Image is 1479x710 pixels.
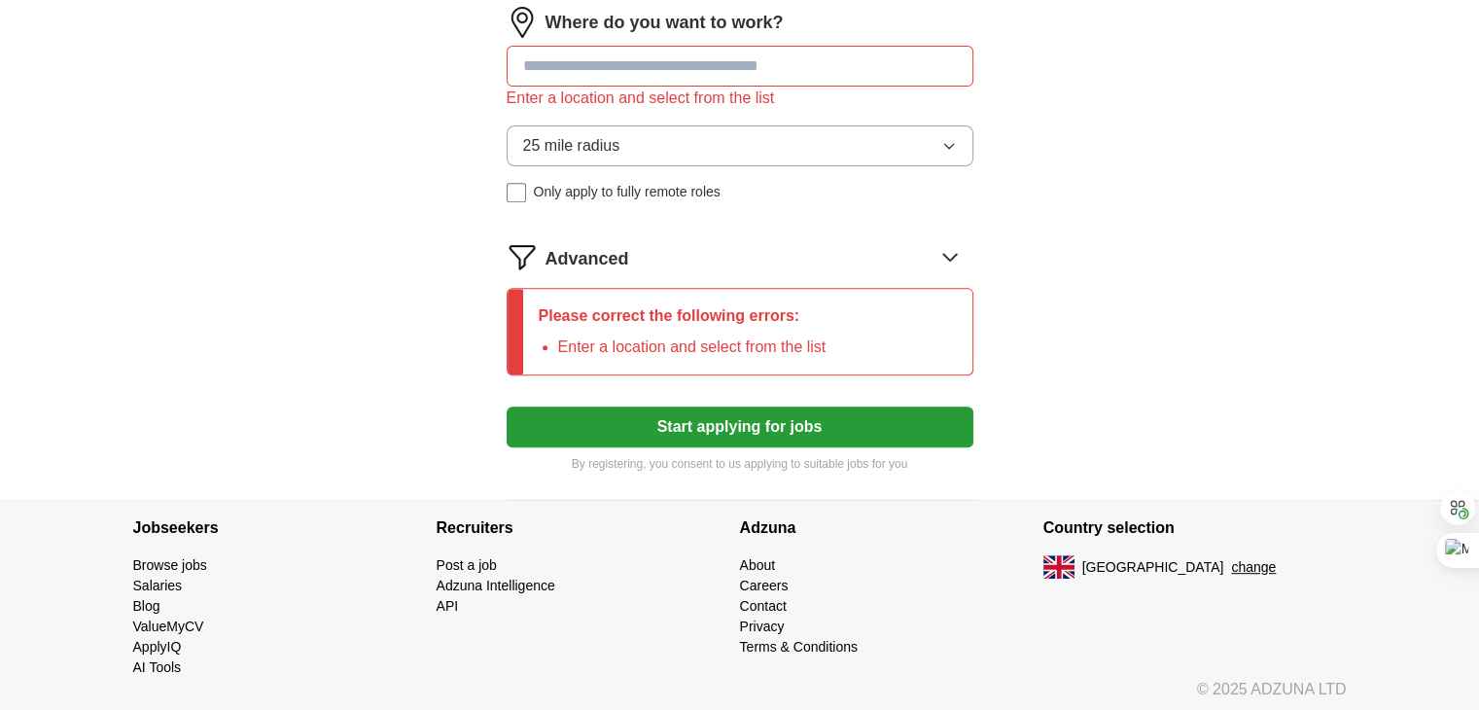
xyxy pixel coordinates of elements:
input: Only apply to fully remote roles [507,183,526,202]
a: Terms & Conditions [740,639,858,655]
span: 25 mile radius [523,134,620,158]
button: 25 mile radius [507,125,973,166]
a: Blog [133,598,160,614]
span: Only apply to fully remote roles [534,182,721,202]
label: Where do you want to work? [546,10,784,36]
a: Privacy [740,619,785,634]
span: Advanced [546,246,629,272]
a: API [437,598,459,614]
img: UK flag [1043,555,1074,579]
span: [GEOGRAPHIC_DATA] [1082,557,1224,578]
button: change [1231,557,1276,578]
h4: Country selection [1043,501,1347,555]
img: location.png [507,7,538,38]
a: ValueMyCV [133,619,204,634]
div: Enter a location and select from the list [507,87,973,110]
button: Start applying for jobs [507,407,973,447]
a: Contact [740,598,787,614]
p: Please correct the following errors: [539,304,827,328]
a: Adzuna Intelligence [437,578,555,593]
a: About [740,557,776,573]
a: Browse jobs [133,557,207,573]
a: AI Tools [133,659,182,675]
li: Enter a location and select from the list [558,336,827,359]
a: Post a job [437,557,497,573]
img: filter [507,241,538,272]
a: ApplyIQ [133,639,182,655]
a: Careers [740,578,789,593]
a: Salaries [133,578,183,593]
p: By registering, you consent to us applying to suitable jobs for you [507,455,973,473]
